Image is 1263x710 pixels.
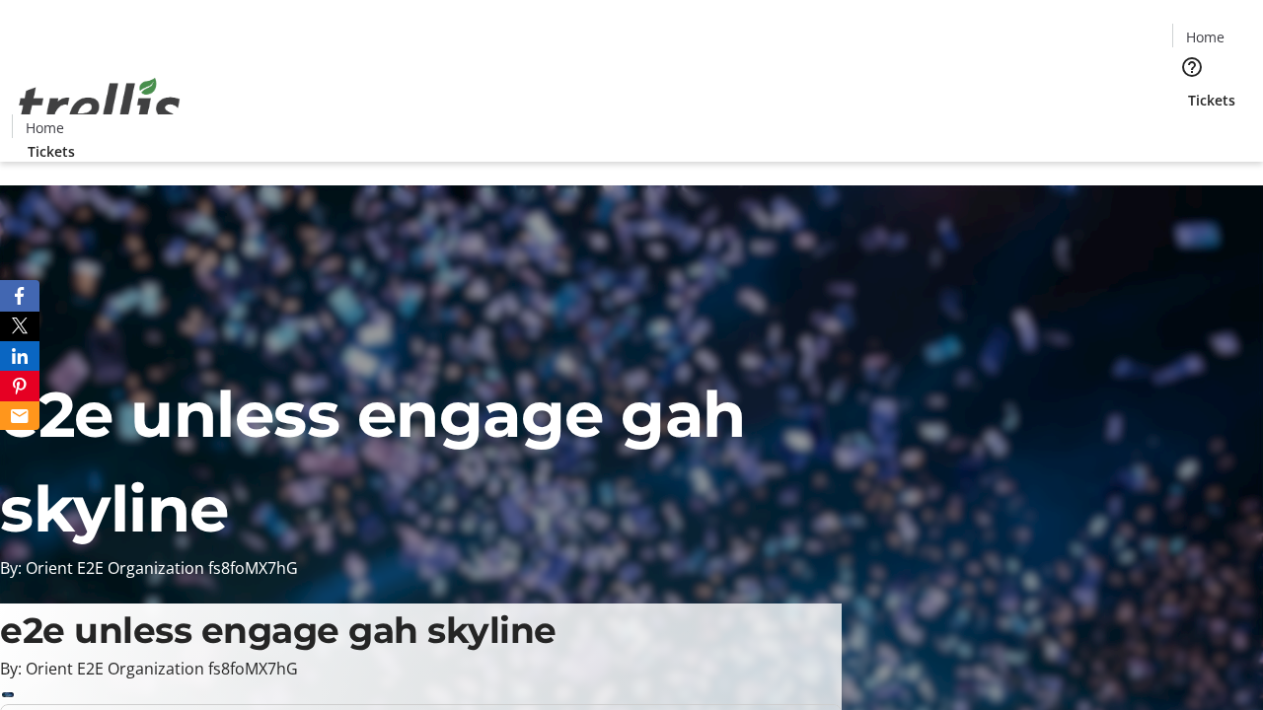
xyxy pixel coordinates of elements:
[1188,90,1235,110] span: Tickets
[13,117,76,138] a: Home
[12,56,187,155] img: Orient E2E Organization fs8foMX7hG's Logo
[28,141,75,162] span: Tickets
[1172,110,1212,150] button: Cart
[12,141,91,162] a: Tickets
[26,117,64,138] span: Home
[1173,27,1236,47] a: Home
[1172,90,1251,110] a: Tickets
[1172,47,1212,87] button: Help
[1186,27,1225,47] span: Home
